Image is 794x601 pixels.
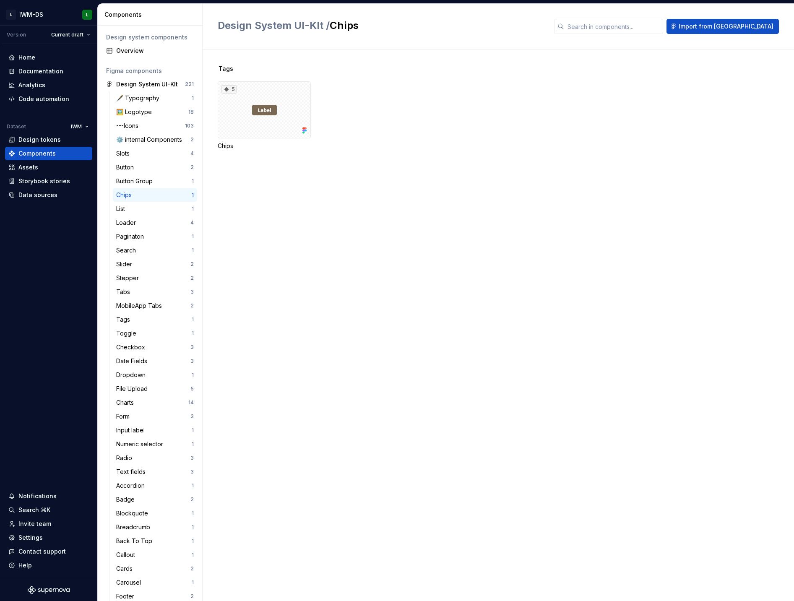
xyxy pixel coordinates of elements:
a: Analytics [5,78,92,92]
div: Breadcrumb [116,523,154,531]
a: ---Icons103 [113,119,197,133]
div: Checkbox [116,343,148,351]
div: 1 [192,316,194,323]
svg: Supernova Logo [28,586,70,594]
div: Loader [116,219,139,227]
a: Storybook stories [5,174,92,188]
div: Components [104,10,199,19]
div: 18 [188,109,194,115]
div: Search [116,246,139,255]
div: Accordion [116,481,148,490]
span: Import from [GEOGRAPHIC_DATA] [679,22,773,31]
div: Callout [116,551,138,559]
div: Settings [18,533,43,542]
div: Stepper [116,274,142,282]
span: Design System UI-KIt / [218,19,330,31]
a: Input label1 [113,424,197,437]
div: 3 [190,358,194,364]
div: Overview [116,47,194,55]
div: Storybook stories [18,177,70,185]
div: L [86,11,89,18]
a: MobileApp Tabs2 [113,299,197,312]
div: Notifications [18,492,57,500]
div: 1 [192,233,194,240]
div: Analytics [18,81,45,89]
div: 221 [185,81,194,88]
div: Slider [116,260,135,268]
div: 103 [185,122,194,129]
a: Checkbox3 [113,341,197,354]
div: 2 [190,593,194,600]
div: 2 [190,565,194,572]
div: 1 [192,206,194,212]
button: Search ⌘K [5,503,92,517]
a: Toggle1 [113,327,197,340]
a: Invite team [5,517,92,531]
div: Chips [218,142,311,150]
div: 1 [192,441,194,447]
div: 14 [188,399,194,406]
div: Figma components [106,67,194,75]
div: Badge [116,495,138,504]
div: 2 [190,136,194,143]
a: Stepper2 [113,271,197,285]
div: Dropdown [116,371,149,379]
div: List [116,205,128,213]
div: 2 [190,302,194,309]
div: MobileApp Tabs [116,302,165,310]
div: 4 [190,219,194,226]
input: Search in components... [564,19,663,34]
div: Help [18,561,32,570]
div: 1 [192,178,194,185]
a: Code automation [5,92,92,106]
a: Button Group1 [113,174,197,188]
button: Contact support [5,545,92,558]
a: Design System UI-KIt221 [103,78,197,91]
button: Import from [GEOGRAPHIC_DATA] [666,19,779,34]
a: Blockquote1 [113,507,197,520]
div: Contact support [18,547,66,556]
a: Badge2 [113,493,197,506]
div: 1 [192,538,194,544]
div: 2 [190,261,194,268]
a: Breadcrumb1 [113,520,197,534]
div: Button Group [116,177,156,185]
a: Radio3 [113,451,197,465]
a: 🖼️ Logotype18 [113,105,197,119]
a: Callout1 [113,548,197,562]
div: 5Chips [218,81,311,150]
div: 1 [192,95,194,101]
div: Search ⌘K [18,506,50,514]
div: Assets [18,163,38,172]
div: 1 [192,552,194,558]
div: IWM-DS [19,10,43,19]
span: IWM [71,123,82,130]
div: 3 [190,455,194,461]
div: 1 [192,330,194,337]
div: Carousel [116,578,144,587]
div: 3 [190,289,194,295]
h2: Chips [218,19,544,32]
button: Current draft [47,29,94,41]
a: ⚙️ internal Components2 [113,133,197,146]
div: Form [116,412,133,421]
a: Design tokens [5,133,92,146]
a: Numeric selector1 [113,437,197,451]
a: List1 [113,202,197,216]
div: Design tokens [18,135,61,144]
div: 1 [192,247,194,254]
button: IWM [67,121,92,133]
div: L [6,10,16,20]
div: 5 [221,85,237,94]
a: Overview [103,44,197,57]
div: Home [18,53,35,62]
a: Components [5,147,92,160]
div: Paginaton [116,232,147,241]
div: 1 [192,372,194,378]
div: Date Fields [116,357,151,365]
div: ⚙️ internal Components [116,135,185,144]
div: Footer [116,592,138,601]
div: Design system components [106,33,194,42]
div: Blockquote [116,509,151,518]
button: Help [5,559,92,572]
